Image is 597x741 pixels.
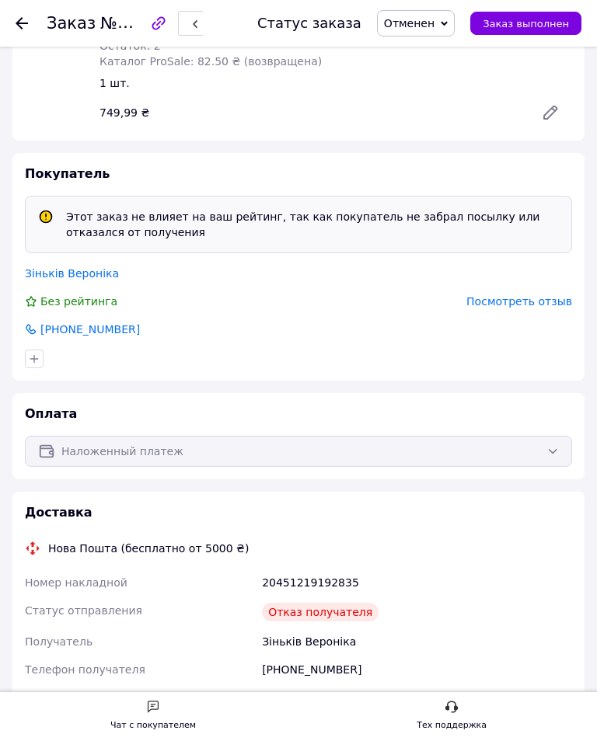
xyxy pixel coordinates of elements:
[262,603,379,621] div: Отказ получателя
[257,16,361,31] div: Статус заказа
[529,97,572,128] a: Редактировать
[259,656,575,684] div: [PHONE_NUMBER]
[44,541,253,556] div: Нова Пошта (бесплатно от 5000 ₴)
[466,295,572,308] span: Посмотреть отзыв
[259,684,575,727] div: м. [GEOGRAPHIC_DATA] ([GEOGRAPHIC_DATA].), №6 (до 10 кг): вул. [STREET_ADDRESS]
[259,569,575,597] div: 20451219192835
[25,267,119,280] a: Зіньків Вероніка
[483,18,569,30] span: Заказ выполнен
[259,628,575,656] div: Зіньків Вероніка
[25,505,93,520] span: Доставка
[25,576,127,589] span: Номер накладной
[25,406,77,421] span: Оплата
[417,718,487,733] div: Тех поддержка
[23,322,141,337] a: [PHONE_NUMBER]
[40,295,117,308] span: Без рейтинга
[93,72,578,94] div: 1 шт.
[25,604,142,617] span: Статус отправления
[100,13,211,33] span: №355655736
[39,322,141,337] span: [PHONE_NUMBER]
[25,663,145,676] span: Телефон получателя
[470,12,581,35] button: Заказ выполнен
[99,55,322,68] span: Каталог ProSale: 82.50 ₴ (возвращена)
[60,209,565,240] div: Этот заказ не влияет на ваш рейтинг, так как покупатель не забрал посылку или отказался от получения
[16,16,28,31] div: Вернуться назад
[384,17,435,30] span: Отменен
[93,102,522,124] div: 749,99 ₴
[25,166,110,181] span: Покупатель
[110,718,196,733] div: Чат с покупателем
[25,635,93,648] span: Получатель
[47,14,96,33] span: Заказ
